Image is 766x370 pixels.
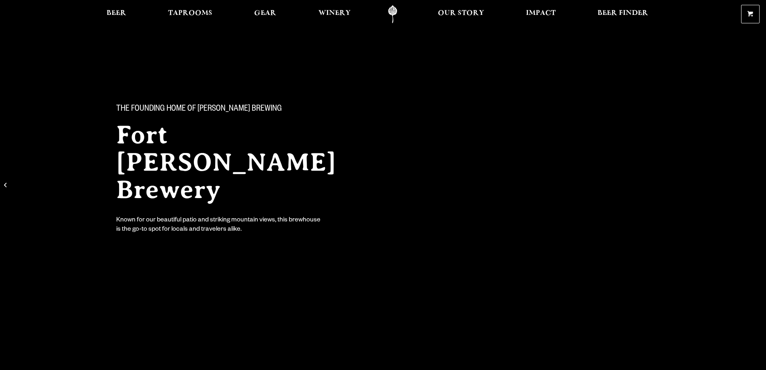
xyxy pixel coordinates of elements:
[168,10,212,17] span: Taprooms
[163,5,218,23] a: Taprooms
[313,5,356,23] a: Winery
[254,10,276,17] span: Gear
[521,5,561,23] a: Impact
[116,121,367,203] h2: Fort [PERSON_NAME] Brewery
[598,10,648,17] span: Beer Finder
[433,5,489,23] a: Our Story
[438,10,484,17] span: Our Story
[107,10,126,17] span: Beer
[101,5,131,23] a: Beer
[116,216,322,235] div: Known for our beautiful patio and striking mountain views, this brewhouse is the go-to spot for l...
[318,10,351,17] span: Winery
[526,10,556,17] span: Impact
[249,5,281,23] a: Gear
[378,5,408,23] a: Odell Home
[592,5,653,23] a: Beer Finder
[116,104,282,115] span: The Founding Home of [PERSON_NAME] Brewing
